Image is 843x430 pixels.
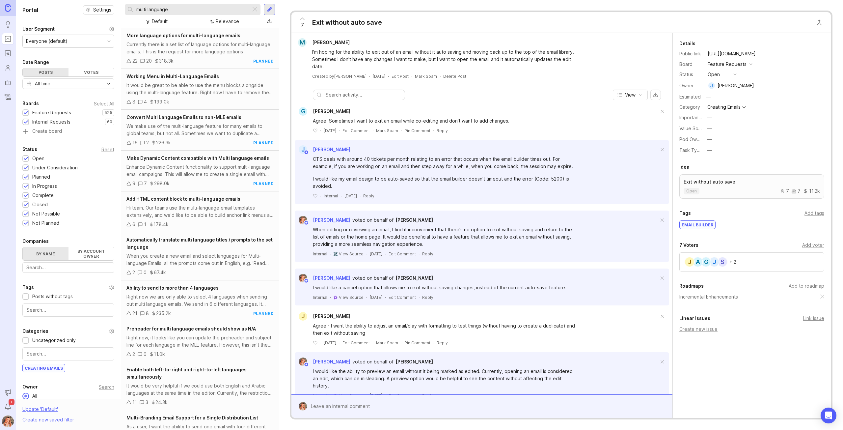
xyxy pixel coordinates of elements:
div: Update ' Default ' [22,406,58,416]
a: Exit without auto saveopen7711.2k [679,174,824,199]
div: A [693,257,703,267]
button: Mark Spam [376,128,398,133]
div: Internal [313,393,327,398]
div: 7 [780,189,789,193]
div: planned [253,311,274,316]
a: Create board [22,129,114,135]
div: G [299,107,307,116]
div: J [299,145,307,154]
div: Delete Post [443,73,466,79]
span: [PERSON_NAME] [395,275,433,281]
div: Open [32,155,44,162]
div: Idea [679,163,690,171]
div: Exit without auto save [312,18,382,27]
div: Date Range [22,58,49,66]
a: Users [2,62,14,74]
a: Autopilot [2,76,14,88]
div: Edit Comment [389,251,416,257]
div: Enhance Dynamic Content functionality to support multi-language email campaigns. This will allow ... [126,163,274,178]
div: J [709,257,720,267]
div: Create new saved filter [22,416,74,423]
div: voted on behalf of [352,358,394,365]
div: 7 Voters [679,241,698,249]
div: · [330,295,331,300]
div: · [401,340,402,346]
div: · [385,393,386,398]
div: 11.2k [803,189,820,193]
img: member badge [304,278,309,283]
span: [PERSON_NAME] [313,313,350,319]
div: — [707,114,712,121]
p: Exit without auto save [684,179,820,185]
div: J [299,312,307,321]
div: Select All [94,102,114,105]
div: · [401,128,402,133]
div: Create new issue [679,326,824,333]
a: Bronwen W[PERSON_NAME] [295,274,350,282]
a: View Source [339,295,364,300]
a: G[PERSON_NAME] [295,107,350,116]
a: Portal [2,33,14,45]
div: · [385,251,386,257]
span: View Source [339,251,364,256]
div: · [366,251,367,257]
a: Bronwen W[PERSON_NAME] [295,358,350,366]
button: Announcements [2,387,14,398]
div: 8 [132,98,135,105]
div: Default [152,18,168,25]
div: Not Possible [32,210,60,217]
a: [PERSON_NAME] [395,358,433,365]
span: 7 [301,21,304,29]
div: J [708,82,715,89]
div: When you create a new email and select languages for Multi-language Emails, all the prompts come ... [126,252,274,267]
time: [DATE] [324,340,336,345]
div: open [708,71,720,78]
div: 2 [146,139,149,146]
button: View [613,90,648,100]
span: [PERSON_NAME] [312,40,350,45]
div: · [339,128,340,133]
div: Hi team. Our teams use the multi-language email templates extensively, and we'd like to be able t... [126,204,274,219]
div: 235.2k [156,310,171,317]
div: 16 [132,139,138,146]
input: Search... [136,6,248,13]
div: Not Planned [32,219,59,227]
div: Agree. Sometimes I want to exit an email while co-editing and don't want to add changes. [313,117,576,125]
img: gong [334,394,338,398]
div: Category [679,103,702,111]
input: Search... [27,306,110,314]
span: More language options for multi-language emails [126,33,240,38]
div: · [372,128,373,133]
div: Right now we are only able to select 4 languages when sending out multi language emails. We send ... [126,293,274,308]
a: [PERSON_NAME] [395,274,433,282]
a: Make Dynamic Content compatible with Multi language emailsEnhance Dynamic Content functionality t... [121,151,279,191]
input: Search... [26,264,110,271]
a: [PERSON_NAME] [395,216,433,224]
div: S [717,257,728,267]
div: 318.3k [159,57,174,65]
div: Created by [PERSON_NAME] [312,73,367,79]
span: Make Dynamic Content compatible with Multi language emails [126,155,269,161]
div: · [388,73,389,79]
div: Add tags [804,210,824,217]
div: — [707,125,712,132]
span: [PERSON_NAME] [395,217,433,223]
div: 7 [144,180,147,187]
div: Reply [437,128,448,133]
div: 20 [146,57,152,65]
div: · [366,295,367,300]
p: 60 [107,119,112,125]
div: 6 [132,221,135,228]
div: Reply [363,193,374,199]
div: Pin Comment [404,128,430,133]
a: Bronwen W[PERSON_NAME] [295,216,350,224]
a: M[PERSON_NAME] [294,38,355,47]
button: Settings [83,5,114,14]
span: [PERSON_NAME] [313,359,350,364]
div: Internal [324,193,338,199]
div: Internal [313,295,327,300]
div: 24.3k [155,399,168,406]
span: 1 [9,399,14,405]
div: · [330,393,331,398]
div: Reset [101,148,114,151]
